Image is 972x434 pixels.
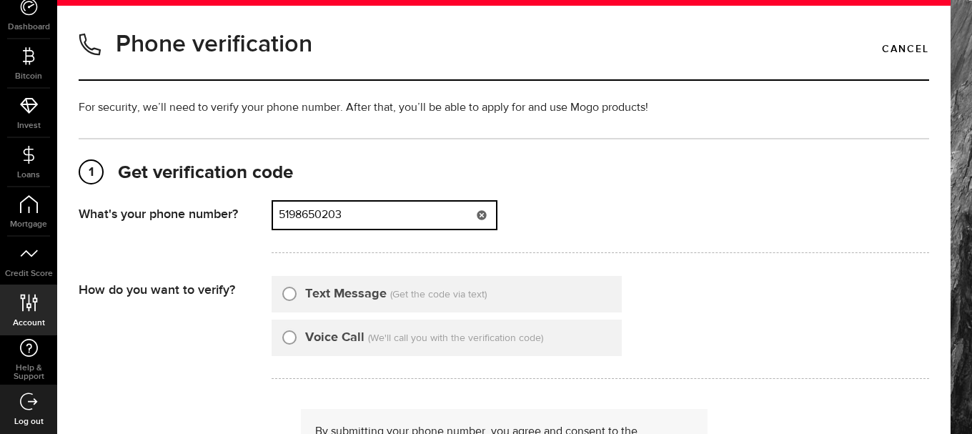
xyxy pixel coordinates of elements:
[390,290,487,300] span: (Get the code via text)
[305,328,364,347] label: Voice Call
[282,328,297,342] input: Voice Call
[79,276,272,298] div: How do you want to verify?
[80,161,102,184] span: 1
[79,200,272,222] div: What's your phone number?
[79,161,929,186] h2: Get verification code
[79,99,929,117] p: For security, we’ll need to verify your phone number. After that, you’ll be able to apply for and...
[882,37,929,61] a: Cancel
[11,6,54,49] button: Open LiveChat chat widget
[282,285,297,299] input: Text Message
[116,26,312,63] h1: Phone verification
[368,333,543,343] span: (We'll call you with the verification code)
[305,285,387,304] label: Text Message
